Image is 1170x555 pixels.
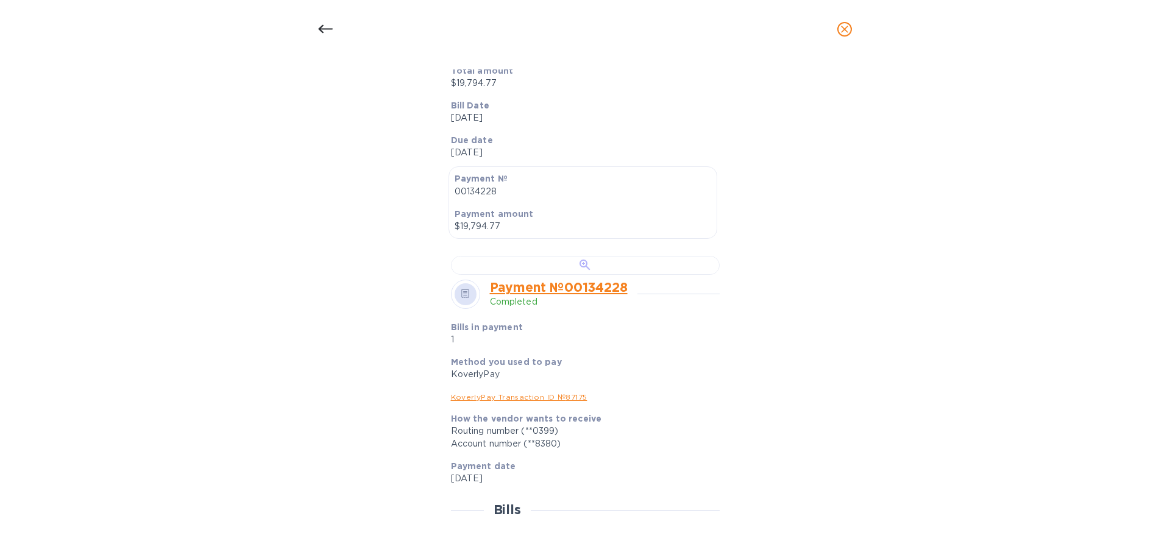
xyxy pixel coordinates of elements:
[455,174,508,183] b: Payment №
[451,77,710,90] p: $19,794.77
[451,66,514,76] b: Total amount
[451,425,710,437] div: Routing number (**0399)
[490,280,628,295] a: Payment № 00134228
[830,15,859,44] button: close
[451,414,602,423] b: How the vendor wants to receive
[490,295,628,308] p: Completed
[451,472,710,485] p: [DATE]
[451,111,710,124] p: [DATE]
[494,502,521,517] h2: Bills
[451,437,710,450] div: Account number (**8380)
[451,392,587,401] a: KoverlyPay Transaction ID № 87175
[455,185,711,198] p: 00134228
[455,220,711,233] p: $19,794.77
[451,333,623,346] p: 1
[451,368,710,381] div: KoverlyPay
[451,146,710,159] p: [DATE]
[455,209,534,219] b: Payment amount
[451,322,523,332] b: Bills in payment
[451,135,493,145] b: Due date
[451,101,489,110] b: Bill Date
[451,357,562,367] b: Method you used to pay
[451,461,516,471] b: Payment date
